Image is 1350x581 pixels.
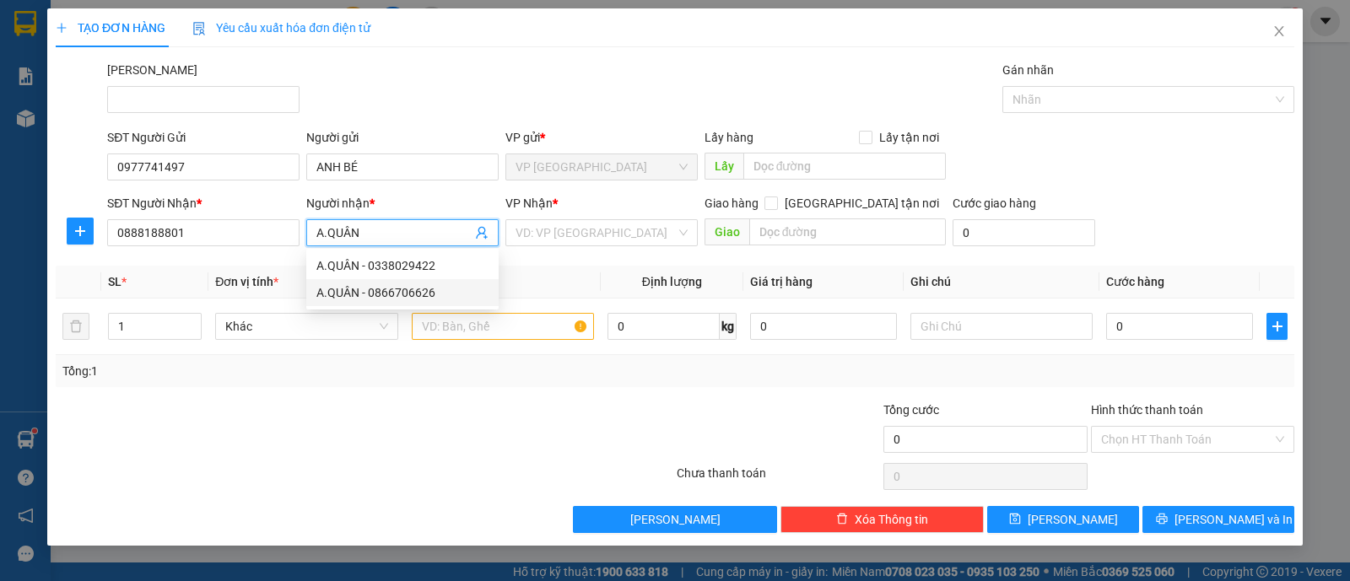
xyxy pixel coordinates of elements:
[306,252,499,279] div: A.QUÂN - 0338029422
[475,226,489,239] span: user-add
[1255,8,1303,56] button: Close
[1091,403,1203,417] label: Hình thức thanh toán
[1266,313,1288,340] button: plus
[192,21,370,35] span: Yêu cầu xuất hóa đơn điện tử
[872,128,946,147] span: Lấy tận nơi
[161,14,332,55] div: VP [GEOGRAPHIC_DATA]
[56,22,67,34] span: plus
[883,403,939,417] span: Tổng cước
[62,362,522,380] div: Tổng: 1
[750,275,813,288] span: Giá trị hàng
[108,275,121,288] span: SL
[161,55,332,75] div: OANH
[67,224,93,238] span: plus
[107,194,300,212] div: SĐT Người Nhận
[642,275,702,288] span: Định lượng
[14,55,149,75] div: PHƯỢNG NHI
[720,313,737,340] span: kg
[159,113,182,131] span: CC :
[306,279,499,306] div: A.QUÂN - 0866706626
[953,219,1095,246] input: Cước giao hàng
[749,218,947,245] input: Dọc đường
[778,194,946,212] span: [GEOGRAPHIC_DATA] tận nơi
[56,21,165,35] span: TẠO ĐƠN HÀNG
[675,464,882,493] div: Chưa thanh toán
[910,313,1093,340] input: Ghi Chú
[1106,275,1164,288] span: Cước hàng
[505,196,553,210] span: VP Nhận
[1009,513,1021,526] span: save
[107,63,197,77] label: Mã ĐH
[14,75,149,99] div: 0774729696
[630,510,721,529] span: [PERSON_NAME]
[573,506,776,533] button: [PERSON_NAME]
[14,14,149,55] div: VP [PERSON_NAME]
[161,75,332,99] div: 0908637215
[780,506,984,533] button: deleteXóa Thông tin
[412,313,594,340] input: VD: Bàn, Ghế
[316,283,489,302] div: A.QUÂN - 0866706626
[192,22,206,35] img: icon
[306,194,499,212] div: Người nhận
[1272,24,1286,38] span: close
[67,218,94,245] button: plus
[505,128,698,147] div: VP gửi
[107,128,300,147] div: SĐT Người Gửi
[1142,506,1294,533] button: printer[PERSON_NAME] và In
[1002,63,1054,77] label: Gán nhãn
[316,256,489,275] div: A.QUÂN - 0338029422
[1028,510,1118,529] span: [PERSON_NAME]
[107,86,300,113] input: Mã ĐH
[705,218,749,245] span: Giao
[743,153,947,180] input: Dọc đường
[62,313,89,340] button: delete
[705,153,743,180] span: Lấy
[225,314,387,339] span: Khác
[1267,320,1287,333] span: plus
[516,154,688,180] span: VP chợ Mũi Né
[836,513,848,526] span: delete
[1156,513,1168,526] span: printer
[705,196,759,210] span: Giao hàng
[904,266,1099,299] th: Ghi chú
[987,506,1139,533] button: save[PERSON_NAME]
[161,16,202,34] span: Nhận:
[953,196,1036,210] label: Cước giao hàng
[855,510,928,529] span: Xóa Thông tin
[1174,510,1293,529] span: [PERSON_NAME] và In
[14,16,40,34] span: Gửi:
[705,131,753,144] span: Lấy hàng
[750,313,897,340] input: 0
[215,275,278,288] span: Đơn vị tính
[306,128,499,147] div: Người gửi
[159,109,334,132] div: 40.000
